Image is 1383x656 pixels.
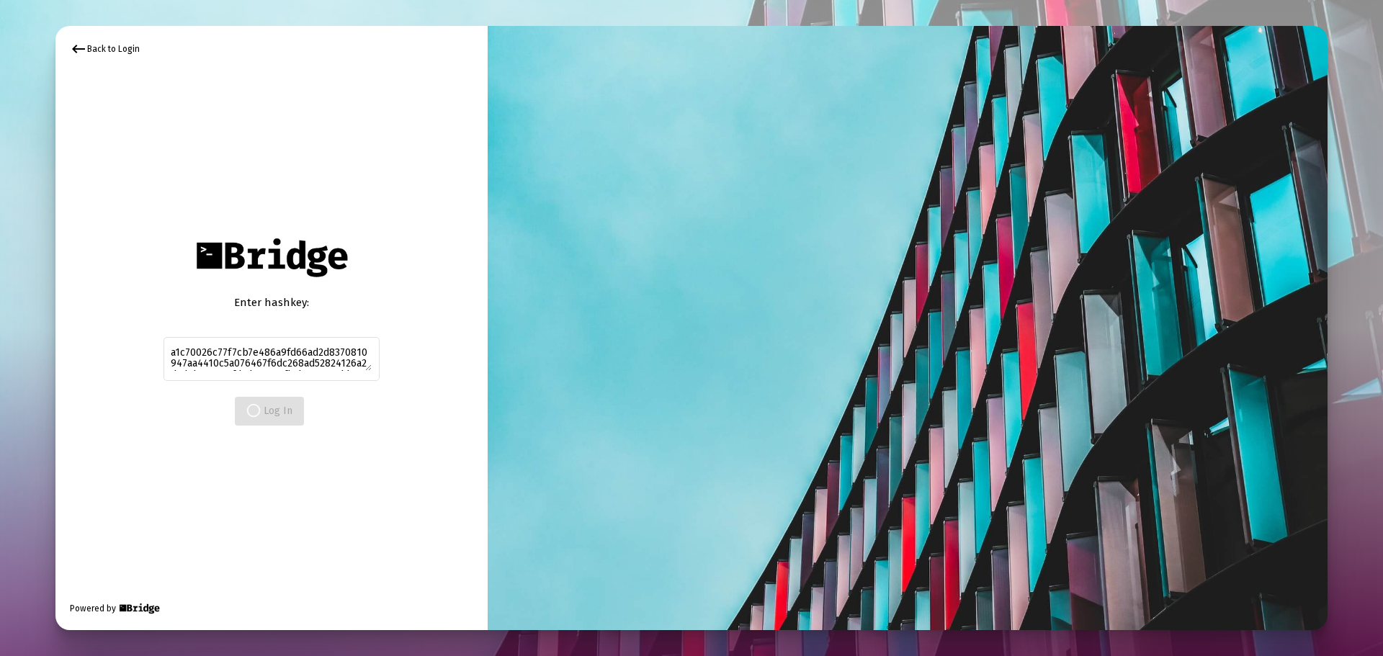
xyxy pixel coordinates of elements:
[235,397,304,426] button: Log In
[164,295,380,310] div: Enter hashkey:
[70,601,161,616] div: Powered by
[70,40,140,58] div: Back to Login
[117,601,161,616] img: Bridge Financial Technology Logo
[246,405,292,417] span: Log In
[70,40,87,58] mat-icon: keyboard_backspace
[189,230,354,284] img: Bridge Financial Technology Logo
